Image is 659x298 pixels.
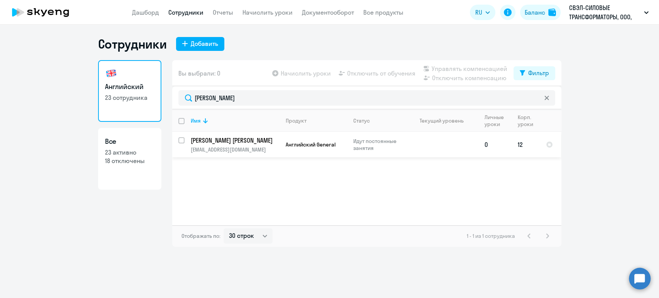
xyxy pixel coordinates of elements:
[420,117,464,124] div: Текущий уровень
[168,8,203,16] a: Сотрудники
[105,157,154,165] p: 18 отключены
[485,114,506,128] div: Личные уроки
[213,8,233,16] a: Отчеты
[191,39,218,48] div: Добавить
[470,5,495,20] button: RU
[363,8,403,16] a: Все продукты
[178,69,220,78] span: Вы выбрали: 0
[413,117,478,124] div: Текущий уровень
[520,5,561,20] button: Балансbalance
[178,90,555,106] input: Поиск по имени, email, продукту или статусу
[302,8,354,16] a: Документооборот
[105,136,154,146] h3: Все
[191,146,279,153] p: [EMAIL_ADDRESS][DOMAIN_NAME]
[528,68,549,77] div: Фильтр
[191,117,279,124] div: Имя
[467,232,515,239] span: 1 - 1 из 1 сотрудника
[105,82,154,92] h3: Английский
[353,117,406,124] div: Статус
[548,8,556,16] img: balance
[353,138,406,152] p: Идут постоянные занятия
[286,117,347,124] div: Продукт
[565,3,652,22] button: СВЭЛ-СИЛОВЫЕ ТРАНСФОРМАТОРЫ, ООО, #101731
[353,117,370,124] div: Статус
[478,132,512,157] td: 0
[105,148,154,157] p: 23 активно
[191,117,201,124] div: Имя
[242,8,293,16] a: Начислить уроки
[518,114,534,128] div: Корп. уроки
[98,36,167,52] h1: Сотрудники
[132,8,159,16] a: Дашборд
[98,60,161,122] a: Английский23 сотрудника
[181,232,220,239] span: Отображать по:
[518,114,539,128] div: Корп. уроки
[286,117,307,124] div: Продукт
[98,128,161,190] a: Все23 активно18 отключены
[485,114,511,128] div: Личные уроки
[105,93,154,102] p: 23 сотрудника
[191,136,278,145] p: [PERSON_NAME] [PERSON_NAME]
[191,136,279,145] a: [PERSON_NAME] [PERSON_NAME]
[286,141,335,148] span: Английский General
[105,67,117,79] img: english
[512,132,540,157] td: 12
[513,66,555,80] button: Фильтр
[525,8,545,17] div: Баланс
[475,8,482,17] span: RU
[569,3,641,22] p: СВЭЛ-СИЛОВЫЕ ТРАНСФОРМАТОРЫ, ООО, #101731
[176,37,224,51] button: Добавить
